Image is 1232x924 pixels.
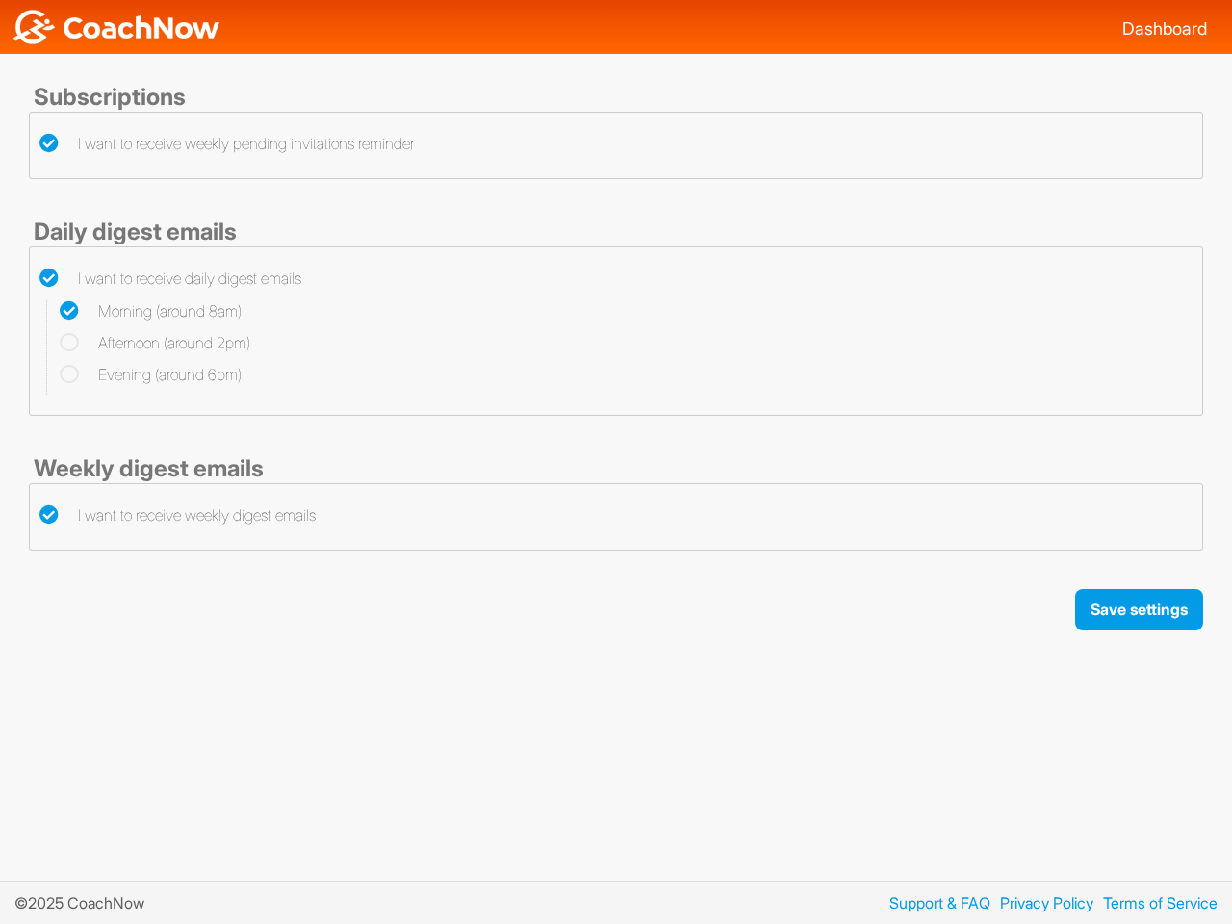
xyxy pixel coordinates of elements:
[39,503,316,526] label: I want to receive weekly digest emails
[60,363,242,386] label: Evening (around 6pm)
[1093,891,1218,914] a: Terms of Service
[1122,18,1207,38] a: Dashboard
[29,83,1203,112] div: Subscriptions
[1075,589,1203,630] button: Save settings
[990,891,1093,914] a: Privacy Policy
[29,454,1203,483] div: Weekly digest emails
[880,891,990,914] a: Support & FAQ
[39,132,414,155] label: I want to receive weekly pending invitations reminder
[39,267,301,290] label: I want to receive daily digest emails
[10,10,221,44] img: CoachNow
[29,218,1203,246] div: Daily digest emails
[60,299,242,322] label: Morning (around 8am)
[14,891,159,914] p: © 2025 CoachNow
[60,331,250,354] label: Afternoon (around 2pm)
